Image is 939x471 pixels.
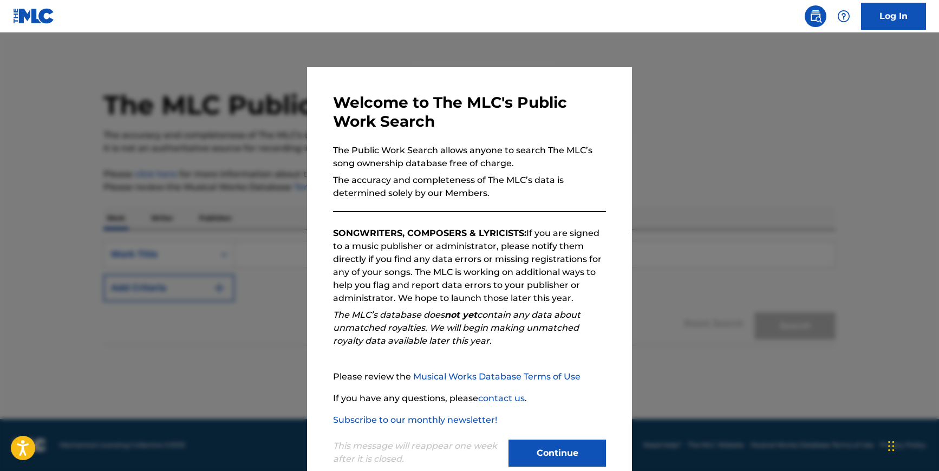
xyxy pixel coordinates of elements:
div: Help [833,5,855,27]
a: Musical Works Database Terms of Use [413,371,581,382]
p: The Public Work Search allows anyone to search The MLC’s song ownership database free of charge. [333,144,606,170]
img: MLC Logo [13,8,55,24]
div: Drag [888,430,895,462]
img: help [837,10,850,23]
iframe: Chat Widget [885,419,939,471]
strong: not yet [445,310,477,320]
h3: Welcome to The MLC's Public Work Search [333,93,606,131]
strong: SONGWRITERS, COMPOSERS & LYRICISTS: [333,228,526,238]
a: Public Search [805,5,826,27]
p: Please review the [333,370,606,383]
img: search [809,10,822,23]
button: Continue [508,440,606,467]
p: If you are signed to a music publisher or administrator, please notify them directly if you find ... [333,227,606,305]
a: Subscribe to our monthly newsletter! [333,415,497,425]
p: The accuracy and completeness of The MLC’s data is determined solely by our Members. [333,174,606,200]
p: This message will reappear one week after it is closed. [333,440,502,466]
em: The MLC’s database does contain any data about unmatched royalties. We will begin making unmatche... [333,310,581,346]
a: Log In [861,3,926,30]
p: If you have any questions, please . [333,392,606,405]
a: contact us [478,393,525,403]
